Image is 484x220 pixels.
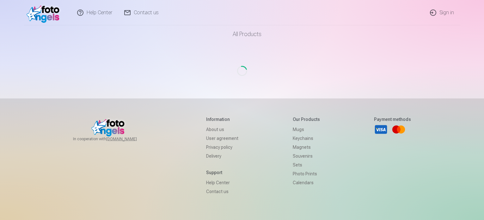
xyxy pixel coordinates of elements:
h5: Payment methods [374,116,411,123]
a: [DOMAIN_NAME] [106,136,152,141]
a: Keychains [293,134,320,143]
a: Visa [374,123,388,136]
a: Magnets [293,143,320,152]
a: Mugs [293,125,320,134]
h5: Our products [293,116,320,123]
img: /v1 [27,3,63,23]
a: All products [215,25,269,43]
a: Souvenirs [293,152,320,160]
span: In cooperation with [73,136,152,141]
a: Help Center [206,178,238,187]
a: Contact us [206,187,238,196]
a: About us [206,125,238,134]
h5: Support [206,169,238,176]
a: Mastercard [392,123,406,136]
a: Photo prints [293,169,320,178]
a: Calendars [293,178,320,187]
a: Sets [293,160,320,169]
h5: Information [206,116,238,123]
a: User agreement [206,134,238,143]
a: Delivery [206,152,238,160]
a: Privacy policy [206,143,238,152]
